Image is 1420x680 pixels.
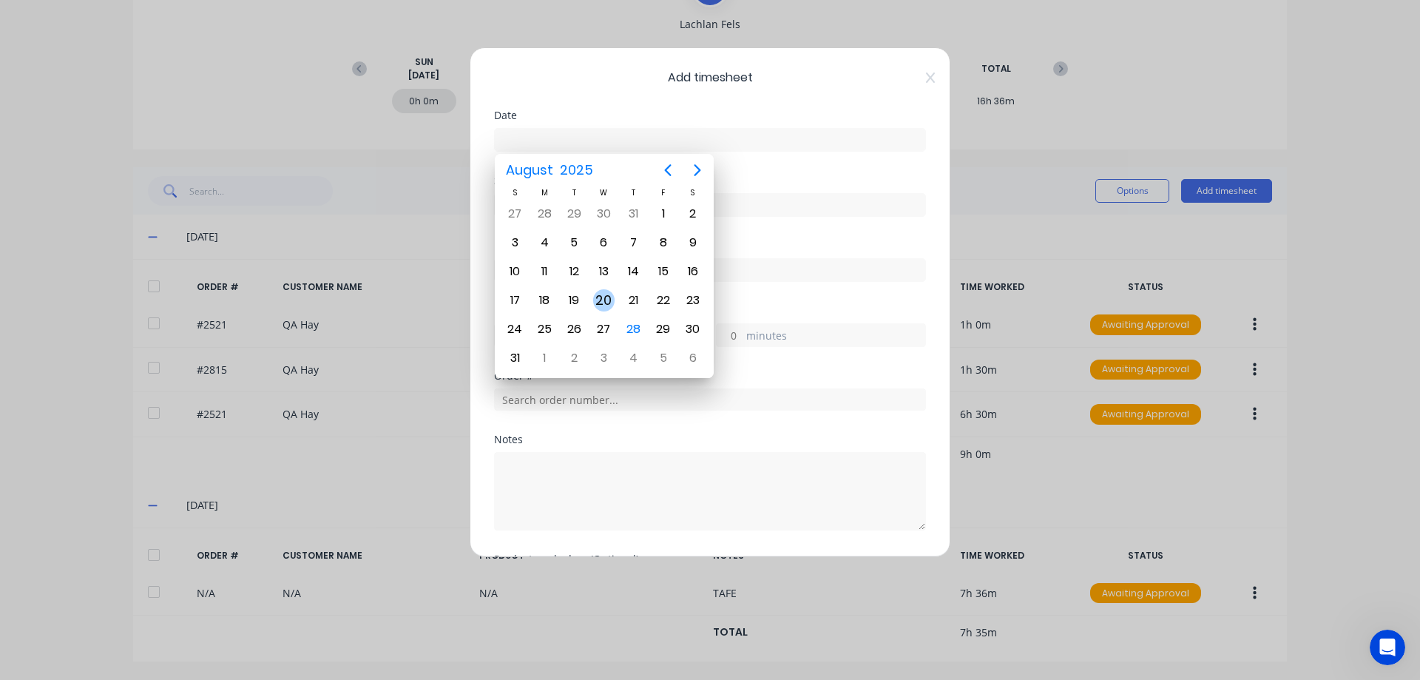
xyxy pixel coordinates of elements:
[682,289,704,312] div: Saturday, August 23, 2025
[15,405,281,490] div: New featureImprovementFactory Weekly Updates - [DATE]
[717,324,743,346] input: 0
[30,105,266,130] p: Hi [PERSON_NAME]
[494,388,926,411] input: Search order number...
[652,347,674,369] div: Friday, September 5, 2025
[109,418,187,434] div: Improvement
[563,232,585,254] div: Tuesday, August 5, 2025
[30,357,266,387] button: Share it with us
[623,347,645,369] div: Thursday, September 4, 2025
[556,157,596,184] span: 2025
[500,186,530,199] div: S
[652,318,674,340] div: Friday, August 29, 2025
[682,232,704,254] div: Saturday, August 9, 2025
[682,203,704,225] div: Saturday, August 2, 2025
[1370,630,1405,665] iframe: Intercom live chat
[504,347,526,369] div: Sunday, August 31, 2025
[247,499,271,509] span: Help
[653,155,683,185] button: Previous page
[66,210,123,222] span: Any time :)
[592,232,615,254] div: Wednesday, August 6, 2025
[592,318,615,340] div: Wednesday, August 27, 2025
[30,209,60,239] img: Profile image for Maricar
[30,336,266,351] h2: Have an idea or feature request?
[254,24,281,50] div: Close
[623,318,645,340] div: Today, Thursday, August 28, 2025
[593,289,615,312] div: Wednesday, August 20, 2025
[494,371,926,381] div: Order #
[504,232,526,254] div: Sunday, August 3, 2025
[504,289,526,312] div: Sunday, August 17, 2025
[533,232,555,254] div: Monday, August 4, 2025
[20,499,53,509] span: Home
[623,260,645,283] div: Thursday, August 14, 2025
[504,318,526,340] div: Sunday, August 24, 2025
[171,499,199,509] span: News
[678,186,708,199] div: S
[86,499,137,509] span: Messages
[30,443,239,459] div: Factory Weekly Updates - [DATE]
[682,347,704,369] div: Saturday, September 6, 2025
[496,157,602,184] button: August2025
[619,186,649,199] div: T
[30,28,118,52] img: logo
[652,260,674,283] div: Friday, August 15, 2025
[494,110,926,121] div: Date
[533,289,555,312] div: Monday, August 18, 2025
[623,289,645,312] div: Thursday, August 21, 2025
[683,155,712,185] button: Next page
[563,203,585,225] div: Tuesday, July 29, 2025
[494,554,926,565] div: Product worked on (Optional)
[592,260,615,283] div: Wednesday, August 13, 2025
[494,306,926,316] div: Hours worked
[652,289,674,312] div: Friday, August 22, 2025
[589,186,618,199] div: W
[494,175,926,186] div: Start time
[504,260,526,283] div: Sunday, August 10, 2025
[649,186,678,199] div: F
[682,260,704,283] div: Saturday, August 16, 2025
[15,260,281,316] div: Send us a messageWe typically reply in under 10 minutes
[494,69,926,87] span: Add timesheet
[533,260,555,283] div: Monday, August 11, 2025
[623,203,645,225] div: Thursday, July 31, 2025
[563,289,585,312] div: Tuesday, August 19, 2025
[563,318,585,340] div: Tuesday, August 26, 2025
[682,318,704,340] div: Saturday, August 30, 2025
[494,434,926,445] div: Notes
[559,186,589,199] div: T
[30,187,266,203] div: Recent message
[30,418,103,434] div: New feature
[30,288,247,303] div: We typically reply in under 10 minutes
[533,347,555,369] div: Monday, September 1, 2025
[533,203,555,225] div: Monday, July 28, 2025
[533,318,555,340] div: Monday, August 25, 2025
[148,462,222,521] button: News
[30,272,247,288] div: Send us a message
[563,347,585,369] div: Tuesday, September 2, 2025
[74,462,148,521] button: Messages
[502,157,556,184] span: August
[222,462,296,521] button: Help
[107,224,149,240] div: • [DATE]
[15,175,281,252] div: Recent messageProfile image for MaricarAny time :)Maricar•[DATE]
[623,232,645,254] div: Thursday, August 7, 2025
[504,203,526,225] div: Sunday, July 27, 2025
[592,347,615,369] div: Wednesday, September 3, 2025
[66,224,104,240] div: Maricar
[30,130,266,155] p: How can we help?
[16,197,280,252] div: Profile image for MaricarAny time :)Maricar•[DATE]
[494,240,926,251] div: Finish time
[530,186,559,199] div: M
[563,260,585,283] div: Tuesday, August 12, 2025
[592,203,615,225] div: Wednesday, July 30, 2025
[652,232,674,254] div: Friday, August 8, 2025
[746,328,925,346] label: minutes
[652,203,674,225] div: Friday, August 1, 2025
